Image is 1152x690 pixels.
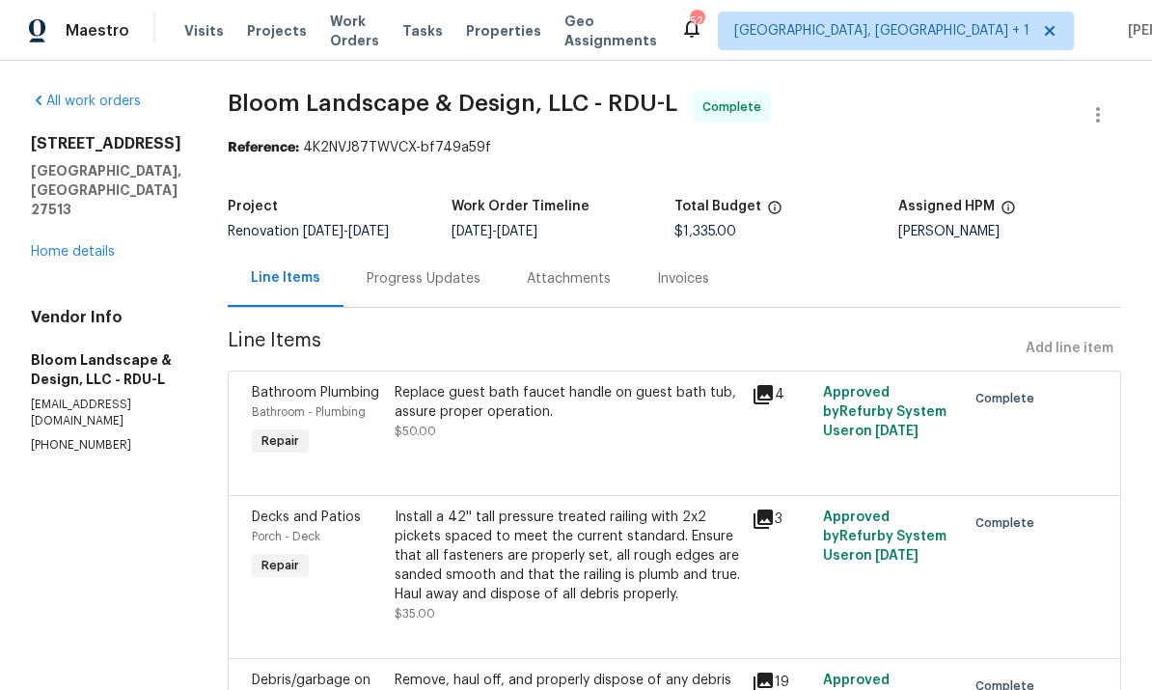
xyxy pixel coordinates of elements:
[975,513,1042,533] span: Complete
[395,508,740,604] div: Install a 42'' tall pressure treated railing with 2x2 pickets spaced to meet the current standard...
[527,269,611,289] div: Attachments
[31,134,181,153] h2: [STREET_ADDRESS]
[31,245,115,259] a: Home details
[875,425,919,438] span: [DATE]
[330,12,379,50] span: Work Orders
[367,269,480,289] div: Progress Updates
[228,138,1121,157] div: 4K2NVJ87TWVCX-bf749a59f
[452,225,537,238] span: -
[228,331,1018,367] span: Line Items
[767,200,782,225] span: The total cost of line items that have been proposed by Opendoor. This sum includes line items th...
[254,556,307,575] span: Repair
[228,200,278,213] h5: Project
[898,225,1122,238] div: [PERSON_NAME]
[497,225,537,238] span: [DATE]
[823,511,946,563] span: Approved by Refurby System User on
[674,200,761,213] h5: Total Budget
[252,406,366,418] span: Bathroom - Plumbing
[31,350,181,389] h5: Bloom Landscape & Design, LLC - RDU-L
[303,225,343,238] span: [DATE]
[252,531,320,542] span: Porch - Deck
[31,161,181,219] h5: [GEOGRAPHIC_DATA], [GEOGRAPHIC_DATA] 27513
[252,511,361,524] span: Decks and Patios
[247,21,307,41] span: Projects
[395,383,740,422] div: Replace guest bath faucet handle on guest bath tub, assure proper operation.
[402,24,443,38] span: Tasks
[31,95,141,108] a: All work orders
[228,92,677,115] span: Bloom Landscape & Design, LLC - RDU-L
[975,389,1042,408] span: Complete
[690,12,703,31] div: 52
[823,386,946,438] span: Approved by Refurby System User on
[31,397,181,429] p: [EMAIL_ADDRESS][DOMAIN_NAME]
[184,21,224,41] span: Visits
[31,308,181,327] h4: Vendor Info
[898,200,995,213] h5: Assigned HPM
[254,431,307,451] span: Repair
[674,225,736,238] span: $1,335.00
[875,549,919,563] span: [DATE]
[252,386,379,400] span: Bathroom Plumbing
[395,608,435,620] span: $35.00
[452,200,590,213] h5: Work Order Timeline
[395,426,436,437] span: $50.00
[228,141,299,154] b: Reference:
[1001,200,1016,225] span: The hpm assigned to this work order.
[303,225,389,238] span: -
[657,269,709,289] div: Invoices
[564,12,657,50] span: Geo Assignments
[702,97,769,117] span: Complete
[251,268,320,288] div: Line Items
[31,437,181,454] p: [PHONE_NUMBER]
[752,383,811,406] div: 4
[466,21,541,41] span: Properties
[228,225,389,238] span: Renovation
[752,508,811,531] div: 3
[452,225,492,238] span: [DATE]
[348,225,389,238] span: [DATE]
[66,21,129,41] span: Maestro
[734,21,1029,41] span: [GEOGRAPHIC_DATA], [GEOGRAPHIC_DATA] + 1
